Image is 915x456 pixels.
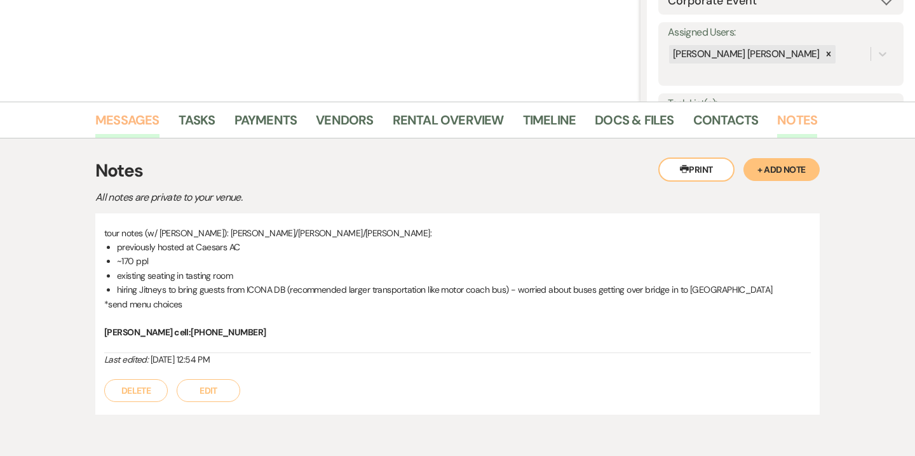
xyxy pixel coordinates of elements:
[658,158,735,182] button: Print
[95,158,820,184] h3: Notes
[743,158,820,181] button: + Add Note
[117,283,811,297] li: hiring Jitneys to bring guests from ICONA DB (recommended larger transportation like motor coach ...
[777,110,817,138] a: Notes
[668,23,894,42] label: Assigned Users:
[95,189,540,206] p: All notes are private to your venue.
[177,379,240,402] button: Edit
[104,379,168,402] button: Delete
[104,297,811,311] p: *send menu choices
[668,95,894,113] label: Task List(s):
[104,354,148,365] i: Last edited:
[595,110,674,138] a: Docs & Files
[117,240,811,254] li: previously hosted at Caesars AC
[117,254,811,268] li: ~170 ppl
[191,326,266,338] strong: [PHONE_NUMBER]
[104,326,191,338] strong: [PERSON_NAME] cell:
[104,353,811,366] div: [DATE] 12:54 PM
[393,110,504,138] a: Rental Overview
[117,269,811,283] li: existing seating in tasting room
[523,110,576,138] a: Timeline
[669,45,822,64] div: [PERSON_NAME] [PERSON_NAME]
[95,110,159,138] a: Messages
[693,110,759,138] a: Contacts
[316,110,373,138] a: Vendors
[179,110,215,138] a: Tasks
[234,110,297,138] a: Payments
[104,226,811,240] p: tour notes (w/ [PERSON_NAME]): [PERSON_NAME]/[PERSON_NAME]/[PERSON_NAME]:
